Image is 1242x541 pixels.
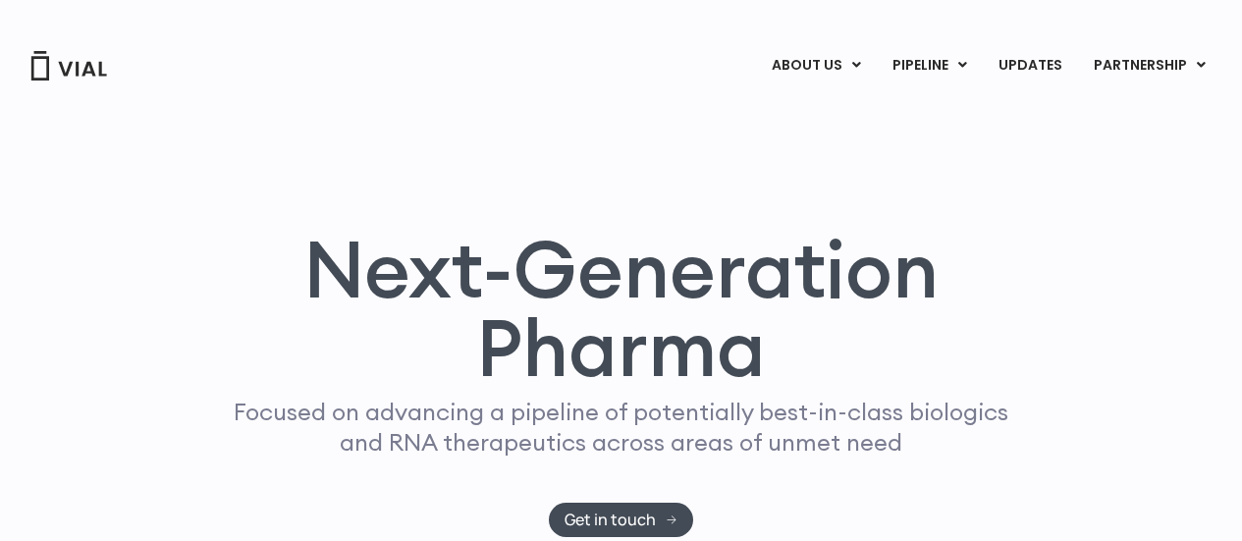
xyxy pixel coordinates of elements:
img: Vial Logo [29,51,108,81]
a: PIPELINEMenu Toggle [877,49,982,82]
a: ABOUT USMenu Toggle [756,49,876,82]
a: Get in touch [549,503,693,537]
p: Focused on advancing a pipeline of potentially best-in-class biologics and RNA therapeutics acros... [226,397,1017,458]
span: Get in touch [565,513,656,527]
a: PARTNERSHIPMenu Toggle [1078,49,1221,82]
a: UPDATES [983,49,1077,82]
h1: Next-Generation Pharma [196,230,1047,387]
